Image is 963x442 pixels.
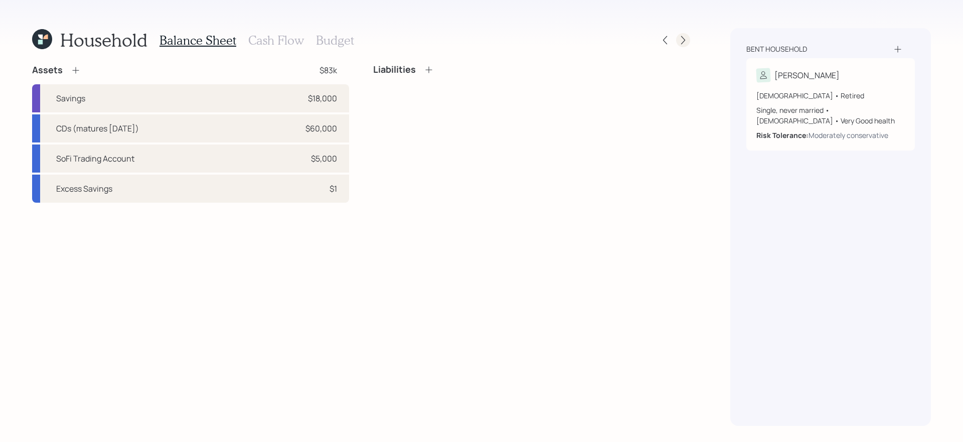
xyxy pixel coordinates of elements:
div: $1 [330,183,337,195]
div: SoFi Trading Account [56,153,134,165]
h4: Assets [32,65,63,76]
div: $83k [319,64,337,76]
div: Bent household [746,44,807,54]
div: Excess Savings [56,183,112,195]
div: CDs (matures [DATE]) [56,122,139,134]
div: [PERSON_NAME] [774,69,840,81]
div: Savings [56,92,85,104]
h1: Household [60,29,147,51]
h3: Cash Flow [248,33,304,48]
div: [DEMOGRAPHIC_DATA] • Retired [756,90,905,101]
h4: Liabilities [373,64,416,75]
h3: Balance Sheet [159,33,236,48]
div: $5,000 [311,153,337,165]
div: $60,000 [305,122,337,134]
b: Risk Tolerance: [756,130,809,140]
div: Single, never married • [DEMOGRAPHIC_DATA] • Very Good health [756,105,905,126]
div: Moderately conservative [809,130,888,140]
div: $18,000 [308,92,337,104]
h3: Budget [316,33,354,48]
